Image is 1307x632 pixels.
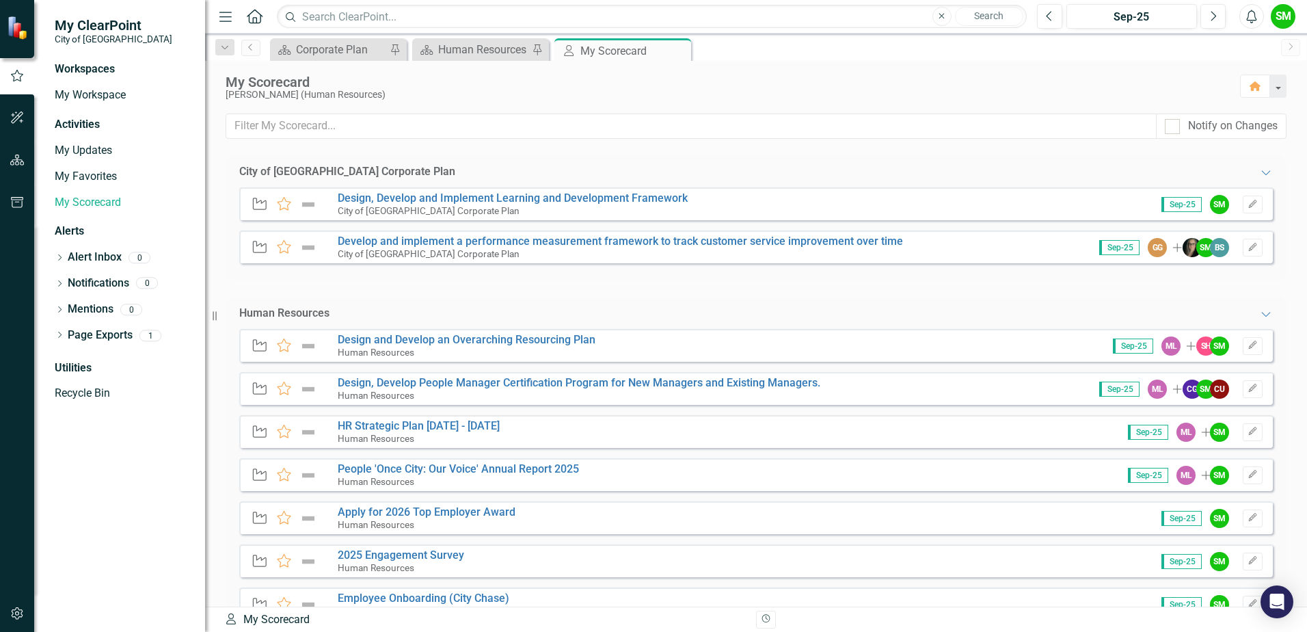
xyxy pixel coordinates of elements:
small: Human Resources [338,390,414,401]
span: Sep-25 [1099,382,1140,397]
div: SH [1196,337,1215,356]
div: Workspaces [55,62,115,77]
img: Not Defined [299,510,317,527]
a: Design, Develop and Implement Learning and Development Framework [338,192,688,205]
a: Mentions [68,302,113,317]
input: Search ClearPoint... [277,5,1027,29]
button: SM [1271,4,1295,29]
span: Sep-25 [1099,240,1140,255]
small: City of [GEOGRAPHIC_DATA] [55,34,172,44]
img: Not Defined [299,553,317,570]
img: Not Defined [299,338,317,354]
a: Develop and implement a performance measurement framework to track customer service improvement o... [338,235,903,248]
div: BS [1210,238,1229,257]
a: My Scorecard [55,195,191,211]
div: SM [1210,337,1229,356]
div: ML [1148,380,1167,399]
small: Human Resources [338,605,414,616]
img: Not Defined [299,196,317,213]
div: 1 [139,330,161,341]
div: My Scorecard [226,75,1226,90]
a: Design, Develop People Manager Certification Program for New Managers and Existing Managers. [338,376,820,389]
small: Human Resources [338,347,414,358]
span: Sep-25 [1161,197,1202,212]
span: Sep-25 [1113,339,1153,354]
div: SM [1210,195,1229,214]
img: Natalie Kovach [1183,238,1202,257]
div: Alerts [55,224,191,239]
div: My Scorecard [224,612,746,628]
img: Not Defined [299,467,317,484]
div: Human Resources [438,41,528,58]
a: 2025 Engagement Survey [338,549,464,562]
div: 0 [136,278,158,289]
a: Recycle Bin [55,386,191,401]
a: My Favorites [55,169,191,185]
div: SM [1196,380,1215,399]
a: Design and Develop an Overarching Resourcing Plan [338,333,595,346]
img: Not Defined [299,596,317,613]
div: SM [1210,423,1229,442]
img: ClearPoint Strategy [7,16,31,40]
small: Human Resources [338,433,414,444]
div: GG [1148,238,1167,257]
div: CU [1210,380,1229,399]
a: My Updates [55,143,191,159]
div: My Scorecard [580,42,688,60]
a: Page Exports [68,328,133,343]
button: Search [955,7,1023,26]
small: City of [GEOGRAPHIC_DATA] Corporate Plan [338,205,520,216]
span: Sep-25 [1161,511,1202,526]
div: [PERSON_NAME] (Human Resources) [226,90,1226,100]
div: ML [1176,466,1196,485]
div: Sep-25 [1071,9,1192,25]
button: Sep-25 [1066,4,1197,29]
div: SM [1210,466,1229,485]
div: SM [1210,595,1229,614]
img: Not Defined [299,381,317,397]
a: My Workspace [55,88,191,103]
small: Human Resources [338,519,414,530]
a: Alert Inbox [68,250,122,265]
a: Corporate Plan [273,41,386,58]
a: Apply for 2026 Top Employer Award [338,505,515,518]
div: SM [1196,238,1215,257]
a: People 'Once City: Our Voice' Annual Report 2025 [338,462,579,475]
img: Not Defined [299,239,317,256]
div: City of [GEOGRAPHIC_DATA] Corporate Plan [239,164,455,180]
small: Human Resources [338,562,414,573]
span: My ClearPoint [55,17,172,34]
span: Search [974,10,1003,21]
div: ML [1176,423,1196,442]
div: Open Intercom Messenger [1261,585,1293,618]
div: ML [1161,337,1181,356]
a: Notifications [68,276,129,291]
div: CG [1183,380,1202,399]
div: 0 [120,304,142,315]
div: SM [1210,509,1229,528]
div: Utilities [55,360,191,376]
div: SM [1210,552,1229,571]
a: Employee Onboarding (City Chase) [338,592,509,605]
a: HR Strategic Plan [DATE] - [DATE] [338,419,500,432]
a: Human Resources [416,41,528,58]
div: 0 [129,252,150,263]
div: Activities [55,117,191,133]
span: Sep-25 [1128,468,1168,483]
small: City of [GEOGRAPHIC_DATA] Corporate Plan [338,248,520,259]
span: Sep-25 [1161,554,1202,569]
div: Corporate Plan [296,41,386,58]
small: Human Resources [338,476,414,487]
div: Human Resources [239,306,329,321]
span: Sep-25 [1161,597,1202,612]
span: Sep-25 [1128,425,1168,440]
img: Not Defined [299,424,317,440]
div: Notify on Changes [1188,118,1278,134]
input: Filter My Scorecard... [226,114,1157,139]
